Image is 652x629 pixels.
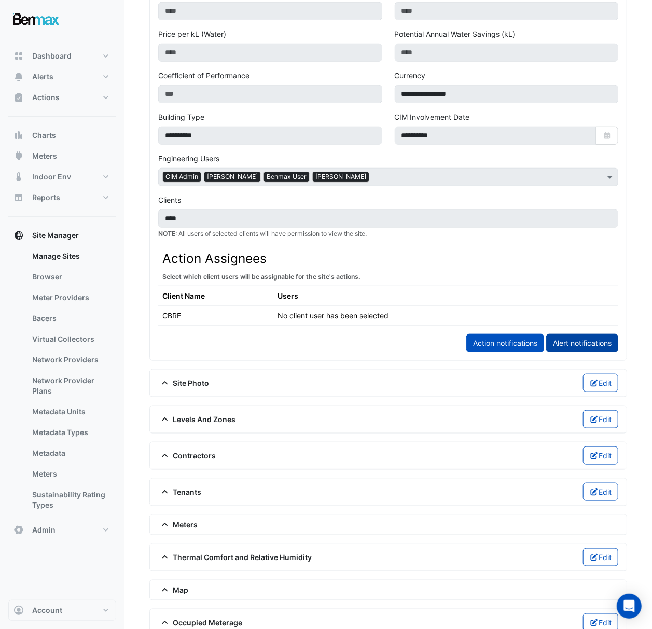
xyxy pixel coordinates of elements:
button: Actions [8,87,116,108]
span: Admin [32,525,56,535]
app-icon: Meters [13,151,24,161]
button: Edit [583,410,619,428]
a: Network Provider Plans [24,370,116,401]
label: Clients [158,194,181,205]
span: Site Photo [158,378,210,388]
a: Meter Providers [24,287,116,308]
a: Manage Sites [24,246,116,267]
span: Map [158,584,189,595]
a: Action notifications [466,334,544,352]
a: Meters [24,464,116,484]
button: Charts [8,125,116,146]
span: Reports [32,192,60,203]
a: Metadata Units [24,401,116,422]
small: : All users of selected clients will have permission to view the site. [158,230,367,237]
a: Sustainability Rating Types [24,484,116,515]
button: Indoor Env [8,166,116,187]
a: Metadata Types [24,422,116,443]
span: CIM Admin [163,172,201,181]
span: Dashboard [32,51,72,61]
span: Benmax User [264,172,309,181]
span: Actions [32,92,60,103]
span: Site Manager [32,230,79,241]
button: Admin [8,520,116,540]
label: Building Type [158,111,204,122]
span: Thermal Comfort and Relative Humidity [158,552,312,563]
button: Dashboard [8,46,116,66]
span: Alerts [32,72,53,82]
span: Meters [32,151,57,161]
app-icon: Reports [13,192,24,203]
h3: Action Assignees [162,251,614,266]
span: Contractors [158,450,216,461]
img: Company Logo [12,8,59,29]
button: Edit [583,548,619,566]
label: CIM Involvement Date [395,111,470,122]
app-icon: Admin [13,525,24,535]
strong: NOTE [158,230,175,237]
th: Users [273,286,504,306]
button: Site Manager [8,225,116,246]
button: Edit [583,446,619,465]
span: [PERSON_NAME] [313,172,369,181]
app-icon: Site Manager [13,230,24,241]
span: [PERSON_NAME] [204,172,260,181]
a: Alert notifications [546,334,618,352]
label: Coefficient of Performance [158,70,249,81]
span: Meters [158,519,198,530]
span: Indoor Env [32,172,71,182]
app-icon: Alerts [13,72,24,82]
div: CBRE [162,310,181,321]
app-icon: Dashboard [13,51,24,61]
span: Tenants [158,486,202,497]
a: Browser [24,267,116,287]
th: Client Name [158,286,273,306]
app-icon: Charts [13,130,24,141]
td: No client user has been selected [273,306,504,326]
small: Select which client users will be assignable for the site's actions. [162,273,360,281]
app-icon: Indoor Env [13,172,24,182]
label: Potential Annual Water Savings (kL) [395,29,516,39]
span: Account [32,605,62,616]
button: Edit [583,483,619,501]
a: Metadata [24,443,116,464]
button: Reports [8,187,116,208]
app-icon: Actions [13,92,24,103]
label: Price per kL (Water) [158,29,226,39]
span: Occupied Meterage [158,617,243,628]
a: Bacers [24,308,116,329]
label: Engineering Users [158,153,219,164]
a: Network Providers [24,350,116,370]
button: Account [8,600,116,621]
span: Charts [32,130,56,141]
div: Site Manager [8,246,116,520]
span: Levels And Zones [158,414,236,425]
div: Open Intercom Messenger [617,594,642,619]
a: Virtual Collectors [24,329,116,350]
button: Alerts [8,66,116,87]
label: Currency [395,70,426,81]
button: Edit [583,374,619,392]
button: Meters [8,146,116,166]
